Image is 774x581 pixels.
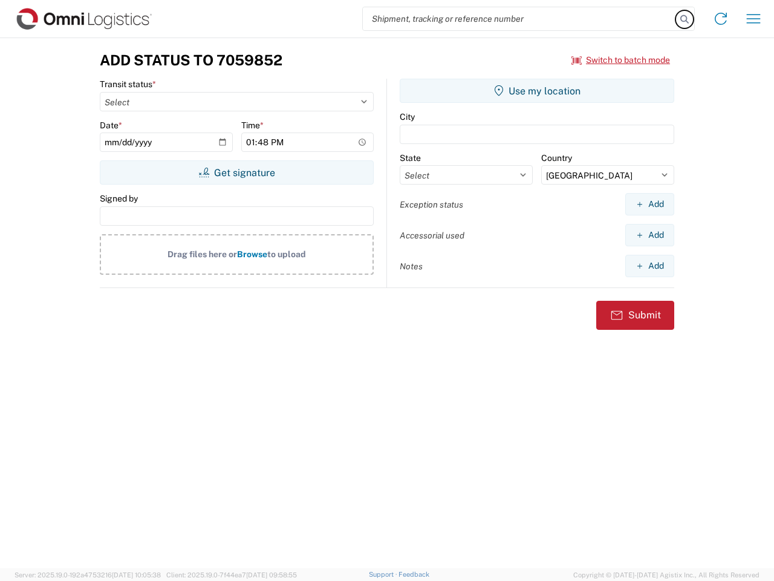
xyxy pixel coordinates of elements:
span: Server: 2025.19.0-192a4753216 [15,571,161,579]
span: Drag files here or [167,249,237,259]
button: Use my location [400,79,674,103]
span: Browse [237,249,267,259]
button: Submit [596,301,674,330]
label: City [400,111,415,122]
label: Date [100,120,122,131]
button: Switch to batch mode [571,50,670,70]
label: Exception status [400,199,463,210]
label: Time [241,120,264,131]
span: [DATE] 09:58:55 [246,571,297,579]
button: Add [625,193,674,215]
button: Add [625,224,674,246]
label: Notes [400,261,423,272]
span: [DATE] 10:05:38 [112,571,161,579]
button: Add [625,255,674,277]
a: Feedback [398,571,429,578]
input: Shipment, tracking or reference number [363,7,676,30]
a: Support [369,571,399,578]
label: Country [541,153,572,163]
span: Client: 2025.19.0-7f44ea7 [166,571,297,579]
label: Signed by [100,193,138,204]
span: Copyright © [DATE]-[DATE] Agistix Inc., All Rights Reserved [573,570,759,580]
label: State [400,153,421,163]
label: Accessorial used [400,230,464,241]
h3: Add Status to 7059852 [100,51,282,69]
button: Get signature [100,160,374,185]
span: to upload [267,249,306,259]
label: Transit status [100,79,156,90]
